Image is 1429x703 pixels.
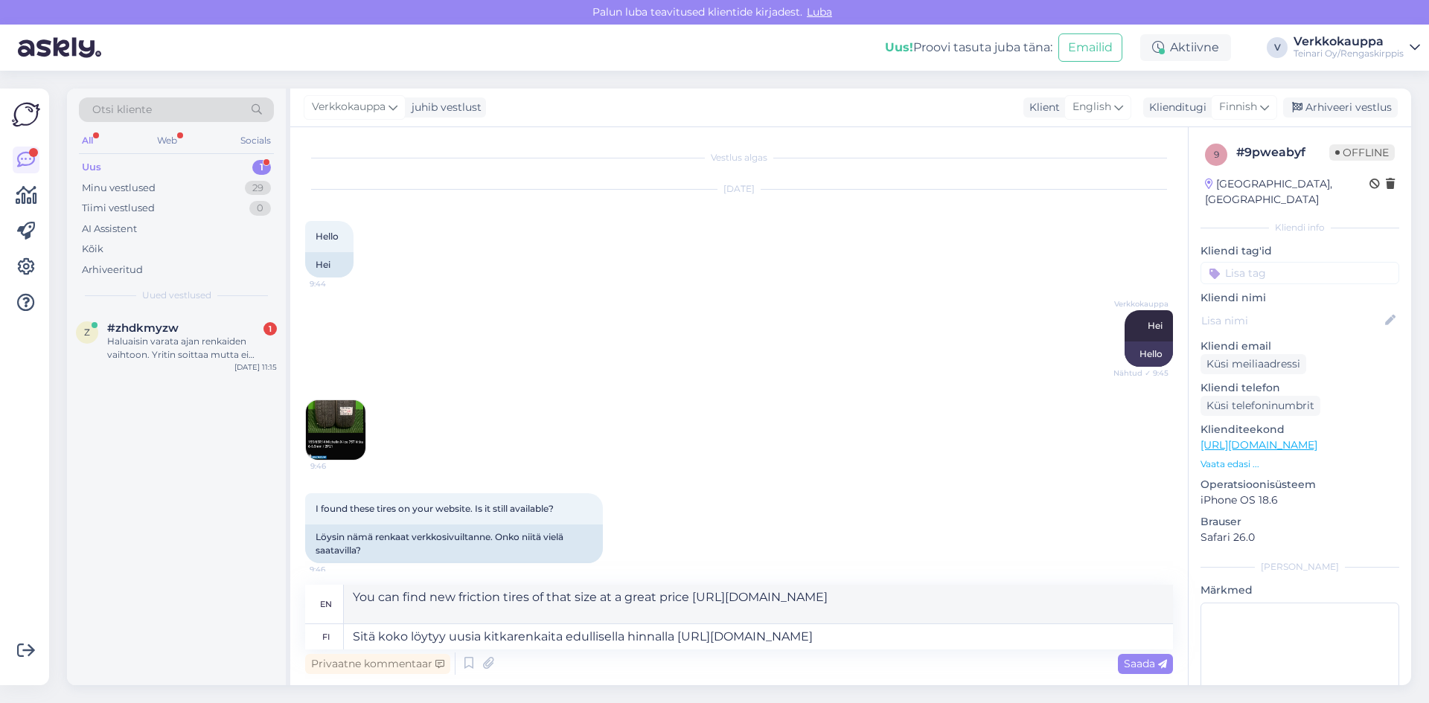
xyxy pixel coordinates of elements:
[322,624,330,649] div: fi
[237,131,274,150] div: Socials
[1294,36,1420,60] a: VerkkokauppaTeinari Oy/Rengaskirppis
[1201,458,1399,471] p: Vaata edasi ...
[1125,341,1173,367] div: Hello
[245,181,271,196] div: 29
[107,321,179,335] span: #zhdkmyzw
[316,503,554,514] span: I found these tires on your website. Is it still available?
[1201,492,1399,508] p: iPhone OS 18.6
[885,39,1052,57] div: Proovi tasuta juba täna:
[1023,100,1060,115] div: Klient
[305,151,1173,164] div: Vestlus algas
[1058,33,1122,62] button: Emailid
[1201,290,1399,306] p: Kliendi nimi
[154,131,180,150] div: Web
[310,564,365,575] span: 9:46
[802,5,837,19] span: Luba
[1201,243,1399,259] p: Kliendi tag'id
[1294,48,1404,60] div: Teinari Oy/Rengaskirppis
[1201,560,1399,574] div: [PERSON_NAME]
[249,201,271,216] div: 0
[1294,36,1404,48] div: Verkkokauppa
[1113,367,1169,379] span: Nähtud ✓ 9:45
[885,40,913,54] b: Uus!
[107,335,277,362] div: Haluaisin varata ajan renkaiden vaihtoon. Yritin soittaa mutta ei vastattu. Olen rengashotellin a...
[82,160,101,175] div: Uus
[84,327,90,338] span: z
[344,624,1173,649] textarea: Sitä koko löytyy uusia kitkarenkaita edullisella hinnalla [URL][DOMAIN_NAME]
[234,362,277,373] div: [DATE] 11:15
[92,102,152,118] span: Otsi kliente
[406,100,482,115] div: juhib vestlust
[12,100,40,129] img: Askly Logo
[1148,320,1163,331] span: Hei
[1201,312,1382,329] input: Lisa nimi
[1201,514,1399,530] p: Brauser
[310,278,365,289] span: 9:44
[1143,100,1206,115] div: Klienditugi
[305,524,603,563] div: Löysin nämä renkaat verkkosivuiltanne. Onko niitä vielä saatavilla?
[1201,396,1320,416] div: Küsi telefoninumbrit
[1219,99,1257,115] span: Finnish
[1267,37,1288,58] div: V
[1201,477,1399,492] p: Operatsioonisüsteem
[79,131,96,150] div: All
[1236,144,1329,161] div: # 9pweabyf
[252,160,271,175] div: 1
[1283,97,1398,118] div: Arhiveeri vestlus
[1140,34,1231,61] div: Aktiivne
[316,231,339,242] span: Hello
[82,263,143,277] div: Arhiveeritud
[1205,176,1369,208] div: [GEOGRAPHIC_DATA], [GEOGRAPHIC_DATA]
[82,222,137,237] div: AI Assistent
[1201,380,1399,396] p: Kliendi telefon
[1201,438,1317,452] a: [URL][DOMAIN_NAME]
[1201,354,1306,374] div: Küsi meiliaadressi
[344,585,1173,623] textarea: You can find new friction tires of that size at a great price [URL][DOMAIN_NAME]
[1113,298,1169,309] span: Verkkokauppa
[312,99,386,115] span: Verkkokauppa
[82,201,155,216] div: Tiimi vestlused
[305,182,1173,196] div: [DATE]
[82,242,103,257] div: Kõik
[310,460,366,472] span: 9:46
[306,400,365,460] img: Attachment
[305,654,450,674] div: Privaatne kommentaar
[1201,582,1399,598] p: Märkmed
[1201,338,1399,354] p: Kliendi email
[305,252,354,277] div: Hei
[1201,262,1399,284] input: Lisa tag
[263,322,277,336] div: 1
[142,289,211,302] span: Uued vestlused
[82,181,156,196] div: Minu vestlused
[1329,144,1395,161] span: Offline
[1072,99,1111,115] span: English
[320,591,332,617] div: en
[1201,530,1399,545] p: Safari 26.0
[1201,422,1399,437] p: Klienditeekond
[1201,221,1399,234] div: Kliendi info
[1124,657,1167,670] span: Saada
[1214,149,1219,160] span: 9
